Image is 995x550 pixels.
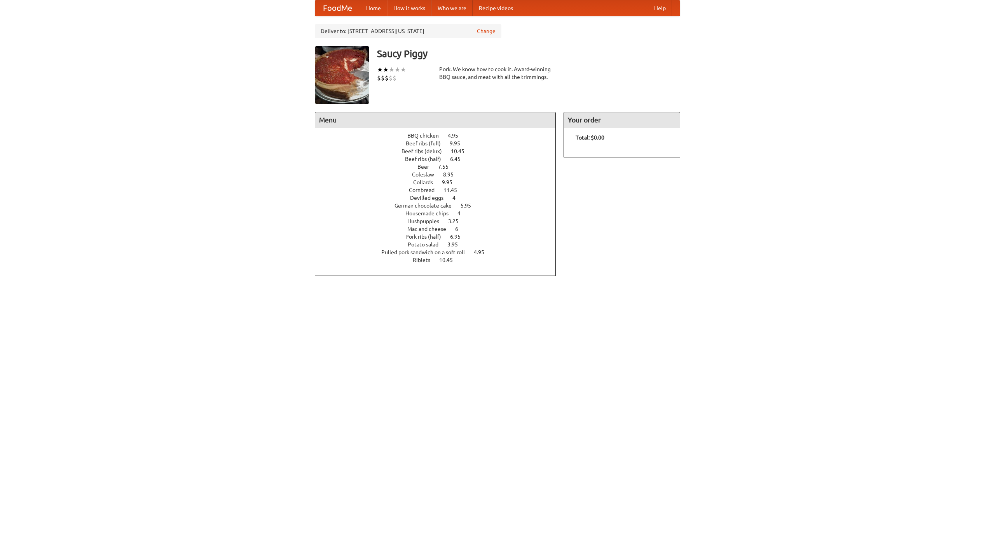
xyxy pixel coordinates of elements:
li: $ [389,74,393,82]
a: Beef ribs (delux) 10.45 [401,148,479,154]
li: $ [381,74,385,82]
h3: Saucy Piggy [377,46,680,61]
h4: Menu [315,112,555,128]
a: Help [648,0,672,16]
a: Pulled pork sandwich on a soft roll 4.95 [381,249,499,255]
a: Riblets 10.45 [413,257,467,263]
span: 3.25 [448,218,466,224]
span: Coleslaw [412,171,442,178]
li: ★ [383,65,389,74]
span: Beef ribs (delux) [401,148,450,154]
span: 7.55 [438,164,456,170]
span: Beer [417,164,437,170]
span: BBQ chicken [407,133,447,139]
span: 10.45 [451,148,472,154]
span: German chocolate cake [395,203,459,209]
span: Riblets [413,257,438,263]
a: Mac and cheese 6 [407,226,473,232]
span: 10.45 [439,257,461,263]
span: 4.95 [474,249,492,255]
span: 3.95 [447,241,466,248]
a: Cornbread 11.45 [409,187,471,193]
span: 11.45 [443,187,465,193]
span: 9.95 [442,179,460,185]
li: $ [377,74,381,82]
span: 5.95 [461,203,479,209]
a: German chocolate cake 5.95 [395,203,485,209]
a: Beer 7.55 [417,164,463,170]
a: Hushpuppies 3.25 [407,218,473,224]
span: 4 [452,195,463,201]
a: Collards 9.95 [413,179,467,185]
li: ★ [389,65,395,74]
h4: Your order [564,112,680,128]
span: Pork ribs (half) [405,234,449,240]
div: Deliver to: [STREET_ADDRESS][US_STATE] [315,24,501,38]
a: Housemade chips 4 [405,210,475,217]
span: Hushpuppies [407,218,447,224]
a: Who we are [431,0,473,16]
span: Devilled eggs [410,195,451,201]
span: 4.95 [448,133,466,139]
span: 6.45 [450,156,468,162]
div: Pork. We know how to cook it. Award-winning BBQ sauce, and meat with all the trimmings. [439,65,556,81]
span: 8.95 [443,171,461,178]
a: How it works [387,0,431,16]
span: Cornbread [409,187,442,193]
li: $ [385,74,389,82]
span: 6 [455,226,466,232]
a: Change [477,27,496,35]
a: Coleslaw 8.95 [412,171,468,178]
a: Potato salad 3.95 [408,241,472,248]
span: Potato salad [408,241,446,248]
span: 4 [457,210,468,217]
a: Pork ribs (half) 6.95 [405,234,475,240]
b: Total: $0.00 [576,134,604,141]
a: Beef ribs (half) 6.45 [405,156,475,162]
a: Home [360,0,387,16]
li: ★ [377,65,383,74]
span: Beef ribs (half) [405,156,449,162]
span: Housemade chips [405,210,456,217]
span: Beef ribs (full) [406,140,449,147]
a: FoodMe [315,0,360,16]
li: ★ [400,65,406,74]
a: Beef ribs (full) 9.95 [406,140,475,147]
img: angular.jpg [315,46,369,104]
li: $ [393,74,396,82]
li: ★ [395,65,400,74]
span: 9.95 [450,140,468,147]
a: BBQ chicken 4.95 [407,133,473,139]
span: Collards [413,179,441,185]
span: Mac and cheese [407,226,454,232]
span: 6.95 [450,234,468,240]
a: Devilled eggs 4 [410,195,470,201]
span: Pulled pork sandwich on a soft roll [381,249,473,255]
a: Recipe videos [473,0,519,16]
